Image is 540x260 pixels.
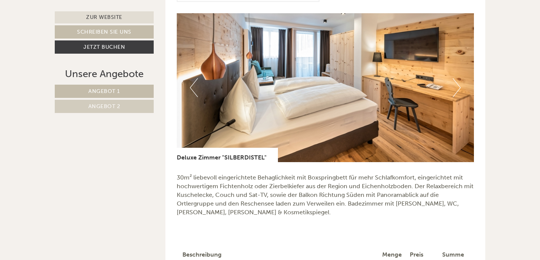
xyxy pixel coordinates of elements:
[55,40,154,54] a: Jetzt buchen
[88,103,120,110] span: Angebot 2
[11,37,127,42] small: 15:27
[190,78,198,97] button: Previous
[135,6,163,19] div: [DATE]
[11,22,127,28] div: Hotel [GEOGRAPHIC_DATA]
[6,20,130,43] div: Guten Tag, wie können wir Ihnen helfen?
[177,173,474,217] p: 30m² liebevoll eingerichtete Behaglichkeit mit Boxspringbett für mehr Schlafkomfort, eingerichtet...
[55,25,154,39] a: Schreiben Sie uns
[453,78,461,97] button: Next
[55,11,154,23] a: Zur Website
[88,88,120,94] span: Angebot 1
[252,199,298,212] button: Senden
[177,13,474,162] img: image
[55,67,154,81] div: Unsere Angebote
[177,148,278,162] div: Deluxe Zimmer "SILBERDISTEL"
